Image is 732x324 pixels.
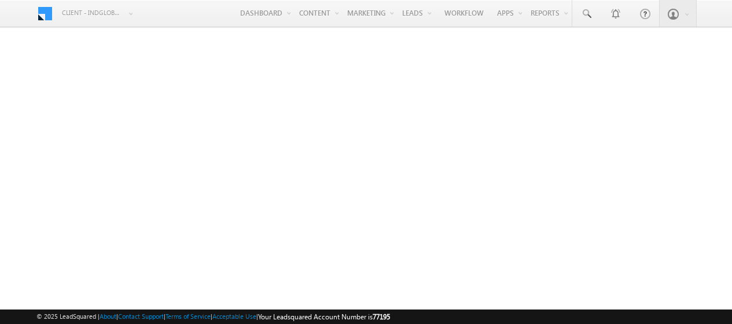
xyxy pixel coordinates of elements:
[165,312,211,320] a: Terms of Service
[118,312,164,320] a: Contact Support
[373,312,390,321] span: 77195
[100,312,116,320] a: About
[258,312,390,321] span: Your Leadsquared Account Number is
[36,311,390,322] span: © 2025 LeadSquared | | | | |
[62,7,123,19] span: Client - indglobal2 (77195)
[212,312,256,320] a: Acceptable Use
